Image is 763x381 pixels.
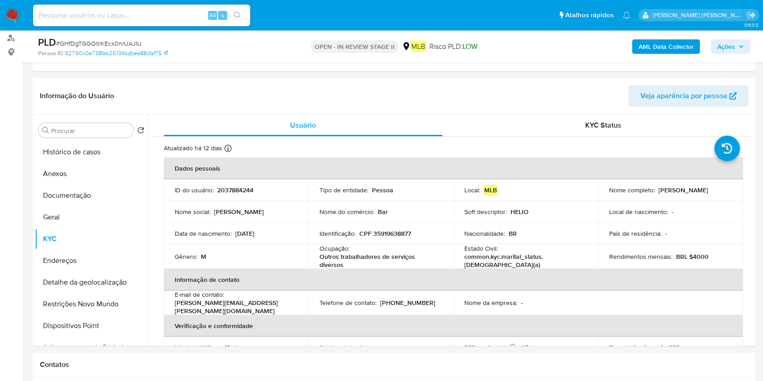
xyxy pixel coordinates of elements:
[35,228,148,250] button: KYC
[411,41,426,52] em: MLB
[33,10,250,21] input: Pesquise usuários ou casos...
[320,229,356,238] p: Identificação :
[372,186,393,194] p: Pessoa
[40,91,114,100] h1: Informação do Usuário
[711,39,750,54] button: Ações
[464,186,480,194] p: Local :
[214,208,264,216] p: [PERSON_NAME]
[164,269,743,291] th: Informação de contato
[676,252,709,261] p: BRL $4000
[42,127,49,134] button: Procurar
[464,229,505,238] p: Nacionalidade :
[464,299,517,307] p: Nome da empresa :
[216,343,237,352] p: verified
[609,208,668,216] p: Local de nascimento :
[175,229,232,238] p: Data de nascimento :
[565,10,614,20] span: Atalhos rápidos
[378,208,388,216] p: Bar
[685,343,687,352] p: -
[717,39,735,54] span: Ações
[137,127,144,137] button: Retornar ao pedido padrão
[609,343,681,352] p: Tipo de Confirmação PEP :
[521,299,523,307] p: -
[201,252,206,261] p: M
[484,185,497,195] em: MLB
[639,39,694,54] b: AML Data Collector
[744,21,758,29] span: 3.163.0
[209,11,216,19] span: Alt
[320,252,439,269] p: Outros trabalhadores de serviços diversos
[510,208,529,216] p: HELIO
[164,157,743,179] th: Dados pessoais
[359,229,411,238] p: CPF 35919638877
[38,49,63,57] b: Person ID
[35,206,148,228] button: Geral
[609,186,655,194] p: Nome completo :
[623,11,630,19] a: Notificações
[35,315,148,337] button: Dispositivos Point
[40,360,749,369] h1: Contatos
[228,9,247,22] button: search-icon
[653,11,744,19] p: juliane.miranda@mercadolivre.com
[56,39,142,48] span: # GHfDgTGGQltrKEcx0nrUAJIU
[464,252,584,269] p: common.kyc.marital_status.[DEMOGRAPHIC_DATA](a)
[609,252,672,261] p: Rendimentos mensais :
[51,127,130,135] input: Procurar
[658,186,708,194] p: [PERSON_NAME]
[35,163,148,185] button: Anexos
[164,315,743,337] th: Verificação e conformidade
[164,144,222,152] p: Atualizado há 12 dias
[311,40,398,53] p: OPEN - IN REVIEW STAGE II
[175,343,212,352] p: Nível de KYC :
[35,141,148,163] button: Histórico de casos
[320,244,349,252] p: Ocupação :
[221,11,224,19] span: s
[235,229,254,238] p: [DATE]
[464,208,507,216] p: Soft descriptor :
[632,39,700,54] button: AML Data Collector
[585,120,621,130] span: KYC Status
[290,120,316,130] span: Usuário
[463,41,477,52] span: LOW
[464,343,517,352] p: PEP confirmado :
[35,250,148,271] button: Endereços
[35,293,148,315] button: Restrições Novo Mundo
[320,208,374,216] p: Nome do comércio :
[320,186,368,194] p: Tipo de entidade :
[665,229,667,238] p: -
[629,85,749,107] button: Veja aparência por pessoa
[429,42,477,52] span: Risco PLD:
[609,229,662,238] p: País de residência :
[320,299,377,307] p: Telefone de contato :
[175,252,197,261] p: Gênero :
[35,185,148,206] button: Documentação
[65,49,168,57] a: 92790c0e738fab25134bdbee88cfaf75
[464,244,498,252] p: Estado Civil :
[35,271,148,293] button: Detalhe da geolocalização
[175,291,224,299] p: E-mail de contato :
[380,299,435,307] p: [PHONE_NUMBER]
[175,186,214,194] p: ID do usuário :
[175,299,294,315] p: [PERSON_NAME][EMAIL_ADDRESS][PERSON_NAME][DOMAIN_NAME]
[320,343,367,352] p: Sujeito obrigado :
[509,229,517,238] p: BR
[38,35,56,49] b: PLD
[640,85,727,107] span: Veja aparência por pessoa
[175,208,210,216] p: Nome social :
[370,343,372,352] p: -
[35,337,148,358] button: Adiantamentos de Dinheiro
[521,343,533,352] p: Não
[672,208,673,216] p: -
[217,186,253,194] p: 2037884244
[747,10,756,20] a: Sair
